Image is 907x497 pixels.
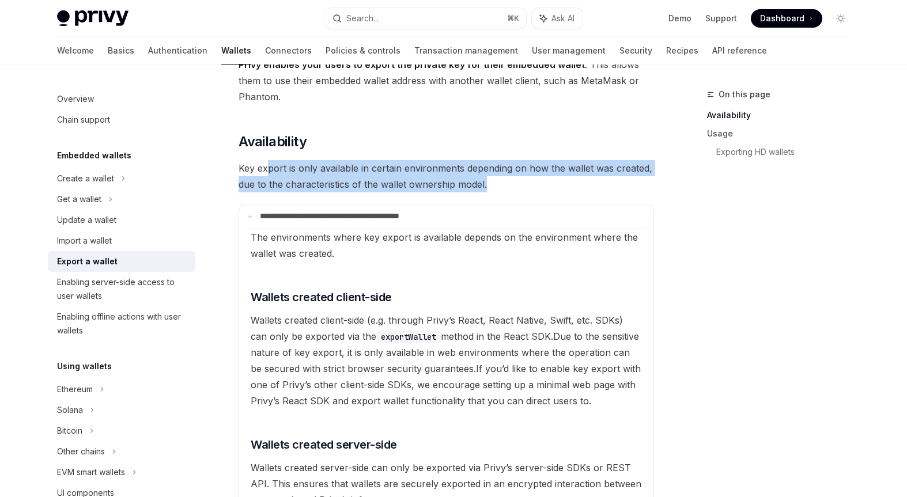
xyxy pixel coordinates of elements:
div: Overview [57,92,94,106]
span: ⌘ K [507,14,519,23]
a: Export a wallet [48,251,195,272]
a: Dashboard [751,9,822,28]
span: Dashboard [760,13,804,24]
a: Security [619,37,652,65]
span: The environments where key export is available depends on the environment where the wallet was cr... [251,232,638,259]
div: Chain support [57,113,110,127]
div: Enabling server-side access to user wallets [57,275,188,303]
a: Authentication [148,37,207,65]
div: Update a wallet [57,213,116,227]
button: Ask AI [532,8,583,29]
a: User management [532,37,606,65]
div: Enabling offline actions with user wallets [57,310,188,337]
span: Key export is only available in certain environments depending on how the wallet was created, due... [239,160,654,192]
span: Wallets created client-side (e.g. through Privy’s React, React Native, Swift, etc. SDKs) can only... [251,314,623,342]
a: Transaction management [414,37,518,65]
a: Enabling server-side access to user wallets [48,272,195,306]
span: On this page [719,88,770,101]
div: Get a wallet [57,192,101,206]
a: Connectors [265,37,312,65]
a: Availability [707,106,859,124]
a: Update a wallet [48,210,195,230]
a: Welcome [57,37,94,65]
span: Wallets created server-side [251,437,397,453]
a: Wallets [221,37,251,65]
div: EVM smart wallets [57,465,125,479]
a: Support [705,13,737,24]
div: Other chains [57,445,105,458]
h5: Using wallets [57,359,112,373]
a: Basics [108,37,134,65]
a: Import a wallet [48,230,195,251]
button: Toggle dark mode [832,9,850,28]
h5: Embedded wallets [57,149,131,162]
div: Bitcoin [57,424,82,438]
span: Wallets created client-side [251,289,392,305]
span: If you’d like to enable key export with one of Privy’s other client-side SDKs, we encourage setti... [251,363,641,407]
a: Overview [48,89,195,109]
a: Exporting HD wallets [716,143,859,161]
div: Import a wallet [57,234,112,248]
span: . This allows them to use their embedded wallet address with another wallet client, such as MetaM... [239,56,654,105]
a: API reference [712,37,767,65]
a: Usage [707,124,859,143]
a: Enabling offline actions with user wallets [48,306,195,341]
div: Search... [346,12,379,25]
div: Export a wallet [57,255,118,268]
code: exportWallet [376,331,441,343]
a: Chain support [48,109,195,130]
span: Availability [239,132,307,151]
button: Search...⌘K [324,8,526,29]
span: Due to the sensitive nature of key export, it is only available in web environments where the ope... [251,331,639,374]
img: light logo [57,10,129,26]
a: Recipes [666,37,698,65]
a: Policies & controls [326,37,400,65]
span: Ask AI [551,13,575,24]
div: Create a wallet [57,172,114,185]
div: Ethereum [57,382,93,396]
strong: Privy enables your users to export the private key for their embedded wallet [239,59,585,70]
a: Demo [668,13,691,24]
div: Solana [57,403,83,417]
